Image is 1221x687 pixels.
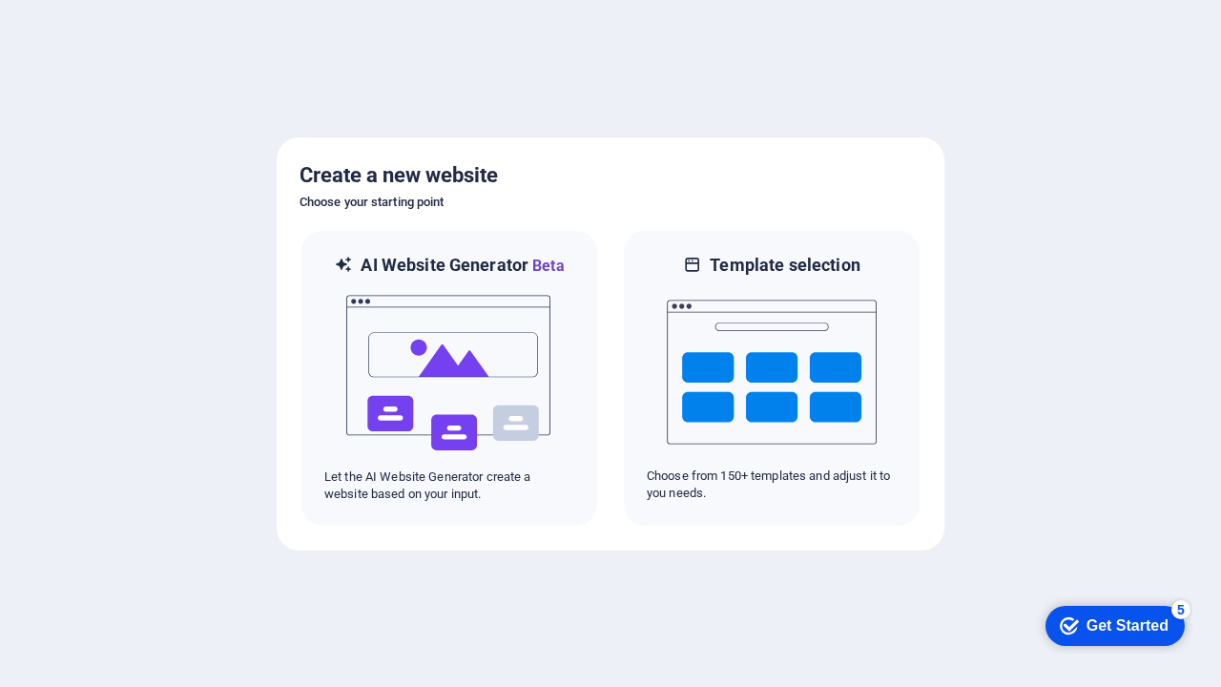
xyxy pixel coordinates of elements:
[300,160,921,191] h5: Create a new website
[344,278,554,468] img: ai
[300,191,921,214] h6: Choose your starting point
[622,229,921,528] div: Template selectionChoose from 150+ templates and adjust it to you needs.
[361,254,564,278] h6: AI Website Generator
[52,21,134,38] div: Get Started
[10,10,150,50] div: Get Started 5 items remaining, 0% complete
[528,257,565,275] span: Beta
[136,4,155,23] div: 5
[324,468,574,503] p: Let the AI Website Generator create a website based on your input.
[300,229,599,528] div: AI Website GeneratorBetaaiLet the AI Website Generator create a website based on your input.
[647,468,897,502] p: Choose from 150+ templates and adjust it to you needs.
[710,254,859,277] h6: Template selection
